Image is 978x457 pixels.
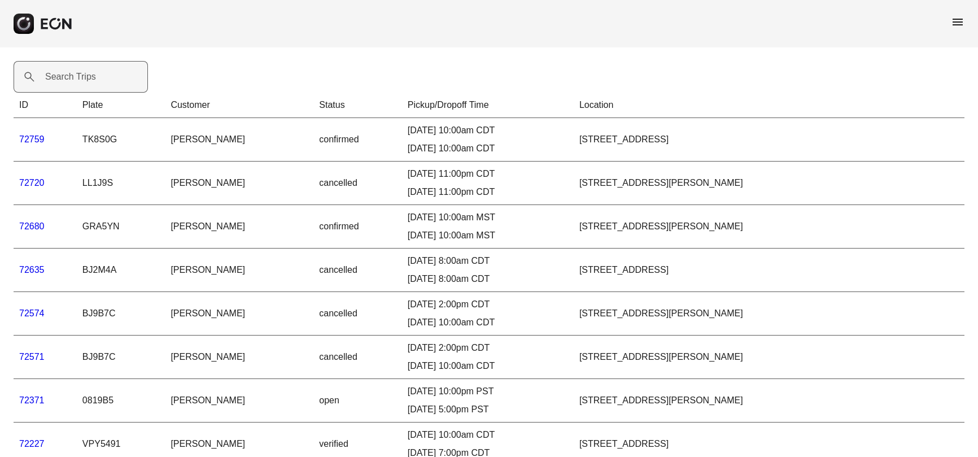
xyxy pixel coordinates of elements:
div: [DATE] 2:00pm CDT [408,341,568,355]
td: [PERSON_NAME] [165,379,313,423]
td: GRA5YN [77,205,165,249]
td: [STREET_ADDRESS][PERSON_NAME] [574,162,964,205]
td: BJ2M4A [77,249,165,292]
td: [STREET_ADDRESS] [574,249,964,292]
label: Search Trips [45,70,96,84]
a: 72720 [19,178,45,188]
td: cancelled [313,162,402,205]
div: [DATE] 10:00am CDT [408,428,568,442]
td: [STREET_ADDRESS][PERSON_NAME] [574,379,964,423]
td: [PERSON_NAME] [165,162,313,205]
div: [DATE] 8:00am CDT [408,272,568,286]
td: BJ9B7C [77,292,165,336]
th: Status [313,93,402,118]
th: Location [574,93,964,118]
td: 0819B5 [77,379,165,423]
td: [PERSON_NAME] [165,292,313,336]
div: [DATE] 11:00pm CDT [408,167,568,181]
td: LL1J9S [77,162,165,205]
div: [DATE] 10:00pm PST [408,385,568,398]
a: 72227 [19,439,45,449]
div: [DATE] 10:00am CDT [408,359,568,373]
td: cancelled [313,336,402,379]
td: cancelled [313,249,402,292]
span: menu [951,15,964,29]
a: 72371 [19,395,45,405]
th: ID [14,93,77,118]
td: confirmed [313,118,402,162]
td: cancelled [313,292,402,336]
div: [DATE] 10:00am CDT [408,124,568,137]
div: [DATE] 2:00pm CDT [408,298,568,311]
div: [DATE] 10:00am MST [408,211,568,224]
td: [PERSON_NAME] [165,336,313,379]
td: confirmed [313,205,402,249]
td: [STREET_ADDRESS] [574,118,964,162]
th: Customer [165,93,313,118]
a: 72571 [19,352,45,362]
td: [PERSON_NAME] [165,118,313,162]
div: [DATE] 10:00am MST [408,229,568,242]
div: [DATE] 10:00am CDT [408,142,568,155]
div: [DATE] 11:00pm CDT [408,185,568,199]
a: 72759 [19,134,45,144]
th: Plate [77,93,165,118]
td: BJ9B7C [77,336,165,379]
td: TK8S0G [77,118,165,162]
a: 72635 [19,265,45,275]
div: [DATE] 8:00am CDT [408,254,568,268]
th: Pickup/Dropoff Time [402,93,574,118]
td: [PERSON_NAME] [165,249,313,292]
td: [PERSON_NAME] [165,205,313,249]
td: [STREET_ADDRESS][PERSON_NAME] [574,292,964,336]
a: 72574 [19,308,45,318]
div: [DATE] 5:00pm PST [408,403,568,416]
td: [STREET_ADDRESS][PERSON_NAME] [574,205,964,249]
td: [STREET_ADDRESS][PERSON_NAME] [574,336,964,379]
div: [DATE] 10:00am CDT [408,316,568,329]
td: open [313,379,402,423]
a: 72680 [19,221,45,231]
